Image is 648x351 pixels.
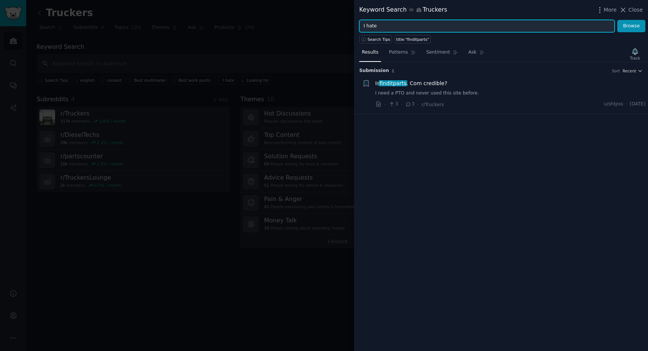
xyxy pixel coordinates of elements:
[630,101,645,108] span: [DATE]
[394,35,431,43] a: title:"finditparts"
[612,68,620,73] div: Sort
[379,80,407,86] span: finditparts
[466,46,487,62] a: Ask
[596,6,617,14] button: More
[367,37,390,42] span: Search Tips
[617,20,645,33] button: Browse
[417,100,419,108] span: ·
[424,46,460,62] a: Sentiment
[375,90,646,97] a: I need a PTO and never used this site before.
[468,49,477,56] span: Ask
[359,5,447,15] div: Keyword Search Truckers
[628,6,643,14] span: Close
[384,100,386,108] span: ·
[386,46,418,62] a: Patterns
[375,79,447,87] span: Is . Com credible?
[426,49,450,56] span: Sentiment
[359,35,392,43] button: Search Tips
[619,6,643,14] button: Close
[396,37,429,42] div: title:"finditparts"
[391,69,394,73] span: 1
[375,79,447,87] a: Isfinditparts. Com credible?
[604,6,617,14] span: More
[622,68,636,73] span: Recent
[401,100,402,108] span: ·
[622,68,643,73] button: Recent
[389,49,408,56] span: Patterns
[359,46,381,62] a: Results
[409,7,413,13] span: in
[359,67,389,74] span: Submission
[405,101,414,108] span: 3
[388,101,398,108] span: 3
[421,102,444,107] span: r/Truckers
[362,49,378,56] span: Results
[626,101,627,108] span: ·
[604,101,623,108] span: u/shtpss
[359,20,615,33] input: Try a keyword related to your business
